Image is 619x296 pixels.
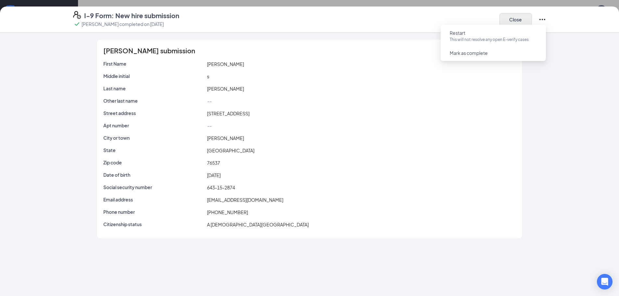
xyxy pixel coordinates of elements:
[207,135,244,141] span: [PERSON_NAME]
[103,110,204,116] p: Street address
[207,73,209,79] span: s
[445,28,542,45] button: RestartThis will not resolve any open E-verify cases
[450,50,488,56] span: Mark as complete
[207,61,244,67] span: [PERSON_NAME]
[103,122,204,129] p: Apt number
[207,197,283,203] span: [EMAIL_ADDRESS][DOMAIN_NAME]
[82,21,164,27] p: [PERSON_NAME] completed on [DATE]
[103,85,204,92] p: Last name
[103,97,204,104] p: Other last name
[207,185,235,190] span: 643-15-2874
[445,48,493,58] button: Mark as complete
[207,148,254,153] span: [GEOGRAPHIC_DATA]
[103,221,204,227] p: Citizenship status
[103,147,204,153] p: State
[207,172,221,178] span: [DATE]
[597,274,613,290] div: Open Intercom Messenger
[538,16,546,23] svg: Ellipses
[499,13,532,26] button: Close
[84,11,179,20] h4: I-9 Form: New hire submission
[450,30,465,36] span: Restart
[73,20,81,28] svg: Checkmark
[73,11,81,19] svg: FormI9EVerifyIcon
[103,196,204,203] p: Email address
[103,209,204,215] p: Phone number
[103,172,204,178] p: Date of birth
[103,73,204,79] p: Middle initial
[207,98,212,104] span: --
[207,160,220,166] span: 76537
[207,123,212,129] span: --
[103,159,204,166] p: Zip code
[103,47,195,54] span: [PERSON_NAME] submission
[207,110,250,116] span: [STREET_ADDRESS]
[207,209,248,215] span: [PHONE_NUMBER]
[103,184,204,190] p: Social security number
[207,222,309,227] span: A [DEMOGRAPHIC_DATA][GEOGRAPHIC_DATA]
[103,135,204,141] p: City or town
[450,36,537,43] p: This will not resolve any open E-verify cases
[103,60,204,67] p: First Name
[207,86,244,92] span: [PERSON_NAME]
